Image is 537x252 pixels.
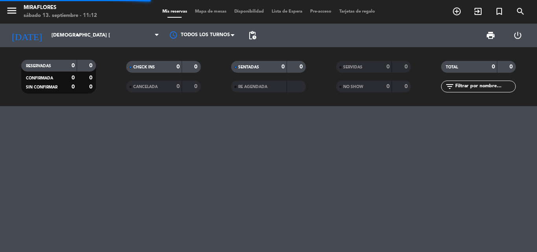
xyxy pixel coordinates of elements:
div: LOG OUT [504,24,531,47]
span: CHECK INS [133,65,155,69]
span: Disponibilidad [230,9,268,14]
i: filter_list [445,82,454,91]
strong: 0 [194,64,199,70]
i: add_circle_outline [452,7,462,16]
i: [DATE] [6,27,48,44]
span: Mapa de mesas [191,9,230,14]
strong: 0 [89,63,94,68]
strong: 0 [300,64,304,70]
span: Tarjetas de regalo [335,9,379,14]
strong: 0 [386,84,390,89]
span: TOTAL [446,65,458,69]
button: menu [6,5,18,19]
i: arrow_drop_down [73,31,83,40]
strong: 0 [72,75,75,81]
strong: 0 [405,84,409,89]
i: power_settings_new [513,31,522,40]
span: Pre-acceso [306,9,335,14]
span: pending_actions [248,31,257,40]
strong: 0 [194,84,199,89]
strong: 0 [72,63,75,68]
span: CONFIRMADA [26,76,53,80]
strong: 0 [281,64,285,70]
i: exit_to_app [473,7,483,16]
strong: 0 [405,64,409,70]
input: Filtrar por nombre... [454,82,515,91]
div: sábado 13. septiembre - 11:12 [24,12,97,20]
span: NO SHOW [343,85,363,89]
span: print [486,31,495,40]
strong: 0 [72,84,75,90]
i: turned_in_not [495,7,504,16]
span: SIN CONFIRMAR [26,85,57,89]
strong: 0 [386,64,390,70]
span: RESERVADAS [26,64,51,68]
span: SENTADAS [238,65,259,69]
strong: 0 [89,84,94,90]
strong: 0 [492,64,495,70]
span: Lista de Espera [268,9,306,14]
div: Miraflores [24,4,97,12]
i: search [516,7,525,16]
span: SERVIDAS [343,65,362,69]
span: CANCELADA [133,85,158,89]
span: Mis reservas [158,9,191,14]
strong: 0 [509,64,514,70]
span: RE AGENDADA [238,85,267,89]
strong: 0 [177,84,180,89]
strong: 0 [89,75,94,81]
strong: 0 [177,64,180,70]
i: menu [6,5,18,17]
